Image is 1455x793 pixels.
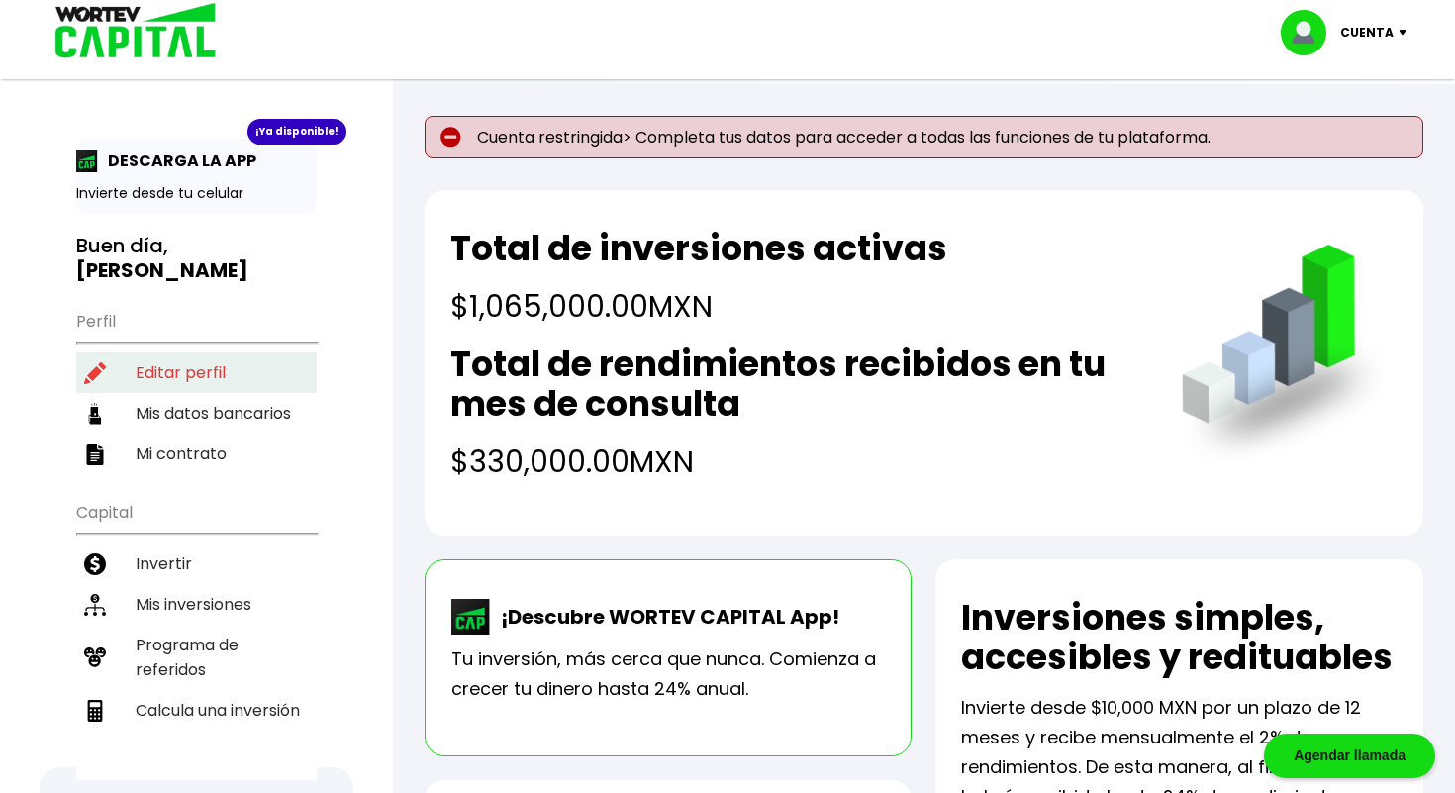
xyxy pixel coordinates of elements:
[76,183,317,204] p: Invierte desde tu celular
[76,352,317,393] a: Editar perfil
[491,602,839,632] p: ¡Descubre WORTEV CAPITAL App!
[1281,10,1340,55] img: profile-image
[961,598,1398,677] h2: Inversiones simples, accesibles y redituables
[450,229,947,268] h2: Total de inversiones activas
[76,625,317,690] a: Programa de referidos
[76,544,317,584] a: Invertir
[76,150,98,172] img: app-icon
[1264,734,1435,778] div: Agendar llamada
[84,594,106,616] img: inversiones-icon.6695dc30.svg
[1173,245,1398,469] img: grafica.516fef24.png
[440,127,461,148] img: error-circle.027baa21.svg
[76,299,317,474] ul: Perfil
[98,149,256,173] p: DESCARGA LA APP
[451,644,886,704] p: Tu inversión, más cerca que nunca. Comienza a crecer tu dinero hasta 24% anual.
[84,444,106,465] img: contrato-icon.f2db500c.svg
[1340,18,1394,48] p: Cuenta
[76,490,317,780] ul: Capital
[1394,30,1420,36] img: icon-down
[450,440,1142,484] h4: $330,000.00 MXN
[84,700,106,722] img: calculadora-icon.17d418c4.svg
[76,234,317,283] h3: Buen día,
[84,362,106,384] img: editar-icon.952d3147.svg
[450,284,947,329] h4: $1,065,000.00 MXN
[76,256,248,284] b: [PERSON_NAME]
[76,434,317,474] a: Mi contrato
[76,690,317,731] a: Calcula una inversión
[84,553,106,575] img: invertir-icon.b3b967d7.svg
[451,599,491,635] img: wortev-capital-app-icon
[247,119,346,145] div: ¡Ya disponible!
[84,646,106,668] img: recomiendanos-icon.9b8e9327.svg
[76,584,317,625] a: Mis inversiones
[84,403,106,425] img: datos-icon.10cf9172.svg
[425,116,1423,158] p: Cuenta restringida> Completa tus datos para acceder a todas las funciones de tu plataforma.
[450,345,1142,424] h2: Total de rendimientos recibidos en tu mes de consulta
[76,393,317,434] a: Mis datos bancarios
